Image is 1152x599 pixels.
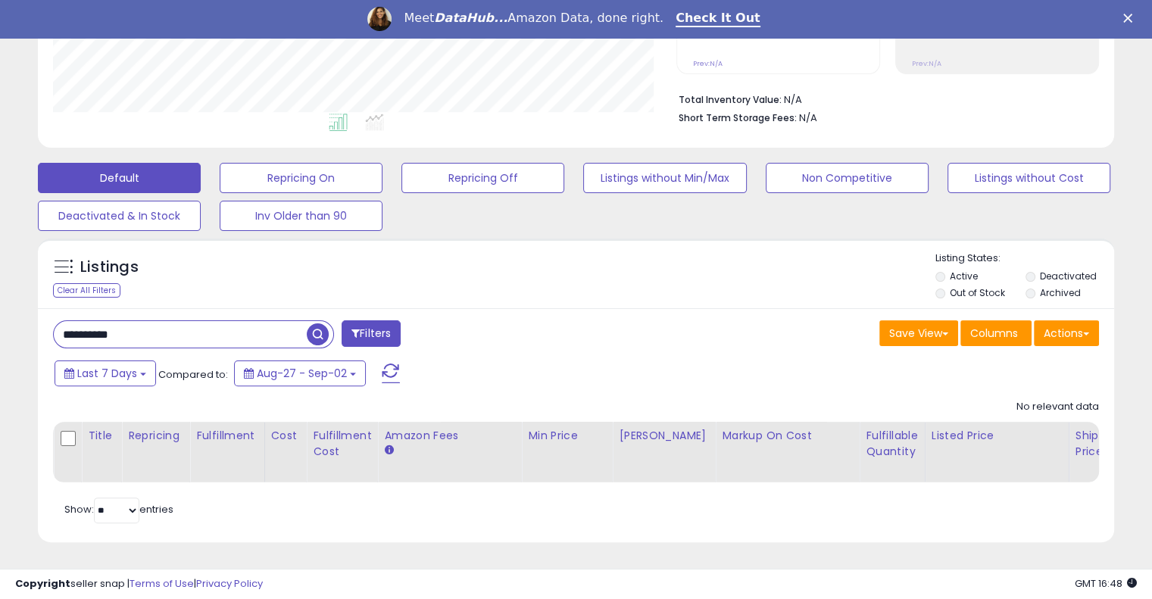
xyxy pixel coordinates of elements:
[15,577,263,591] div: seller snap | |
[158,367,228,382] span: Compared to:
[960,320,1032,346] button: Columns
[80,257,139,278] h5: Listings
[619,428,709,444] div: [PERSON_NAME]
[766,163,929,193] button: Non Competitive
[257,366,347,381] span: Aug-27 - Sep-02
[716,422,860,482] th: The percentage added to the cost of goods (COGS) that forms the calculator for Min & Max prices.
[866,428,918,460] div: Fulfillable Quantity
[55,360,156,386] button: Last 7 Days
[1016,400,1099,414] div: No relevant data
[932,428,1063,444] div: Listed Price
[196,576,263,591] a: Privacy Policy
[1123,14,1138,23] div: Close
[950,270,978,282] label: Active
[384,444,393,457] small: Amazon Fees.
[693,59,723,68] small: Prev: N/A
[679,93,782,106] b: Total Inventory Value:
[1039,286,1080,299] label: Archived
[88,428,115,444] div: Title
[935,251,1114,266] p: Listing States:
[271,428,301,444] div: Cost
[38,201,201,231] button: Deactivated & In Stock
[1076,428,1106,460] div: Ship Price
[583,163,746,193] button: Listings without Min/Max
[401,163,564,193] button: Repricing Off
[313,428,371,460] div: Fulfillment Cost
[384,428,515,444] div: Amazon Fees
[38,163,201,193] button: Default
[342,320,401,347] button: Filters
[528,428,606,444] div: Min Price
[1034,320,1099,346] button: Actions
[128,428,183,444] div: Repricing
[434,11,507,25] i: DataHub...
[234,360,366,386] button: Aug-27 - Sep-02
[367,7,392,31] img: Profile image for Georgie
[1039,270,1096,282] label: Deactivated
[196,428,258,444] div: Fulfillment
[130,576,194,591] a: Terms of Use
[970,326,1018,341] span: Columns
[220,201,382,231] button: Inv Older than 90
[948,163,1110,193] button: Listings without Cost
[912,59,941,68] small: Prev: N/A
[53,283,120,298] div: Clear All Filters
[64,502,173,516] span: Show: entries
[799,111,817,125] span: N/A
[679,111,797,124] b: Short Term Storage Fees:
[676,11,760,27] a: Check It Out
[679,89,1088,108] li: N/A
[77,366,137,381] span: Last 7 Days
[15,576,70,591] strong: Copyright
[1075,576,1137,591] span: 2025-09-10 16:48 GMT
[220,163,382,193] button: Repricing On
[879,320,958,346] button: Save View
[722,428,853,444] div: Markup on Cost
[404,11,663,26] div: Meet Amazon Data, done right.
[950,286,1005,299] label: Out of Stock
